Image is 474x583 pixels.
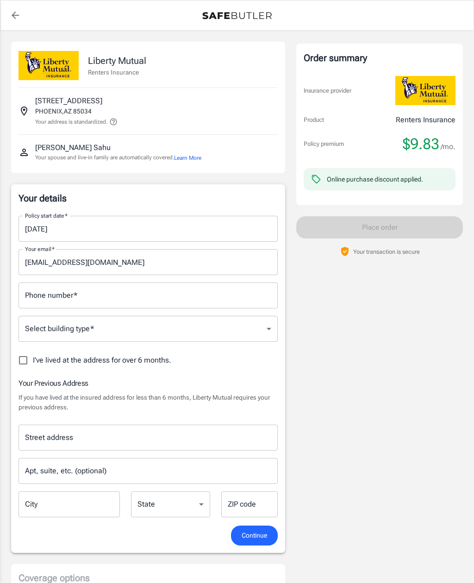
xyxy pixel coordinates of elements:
p: Product [304,115,324,125]
img: Back to quotes [202,12,272,19]
span: Continue [242,530,267,541]
img: Liberty Mutual [19,51,79,80]
h6: Your Previous Address [19,377,278,389]
p: [PERSON_NAME] Sahu [35,142,111,153]
span: $9.83 [403,135,439,153]
p: Insurance provider [304,86,351,95]
p: Your transaction is secure [353,247,420,256]
p: Renters Insurance [396,114,455,125]
a: back to quotes [6,6,25,25]
label: Your email [25,245,55,253]
svg: Insured address [19,106,30,117]
p: Renters Insurance [88,68,146,77]
img: Liberty Mutual [395,76,455,105]
p: Your spouse and live-in family are automatically covered. [35,153,201,162]
p: Liberty Mutual [88,54,146,68]
span: /mo. [441,140,455,153]
p: Policy premium [304,139,344,149]
input: Enter email [19,249,278,275]
input: Enter number [19,282,278,308]
button: Learn More [174,154,201,162]
p: PHOENIX , AZ 85034 [35,107,92,116]
div: Online purchase discount applied. [327,175,423,184]
p: [STREET_ADDRESS] [35,95,102,107]
svg: Insured person [19,147,30,158]
span: I've lived at the address for over 6 months. [33,355,171,366]
p: Your details [19,192,278,205]
div: Order summary [304,51,455,65]
input: Choose date, selected date is Aug 27, 2025 [19,216,271,242]
p: If you have lived at the insured address for less than 6 months, Liberty Mutual requires your pre... [19,393,278,412]
p: Your address is standardized. [35,118,107,126]
button: Continue [231,526,278,545]
label: Policy start date [25,212,68,219]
